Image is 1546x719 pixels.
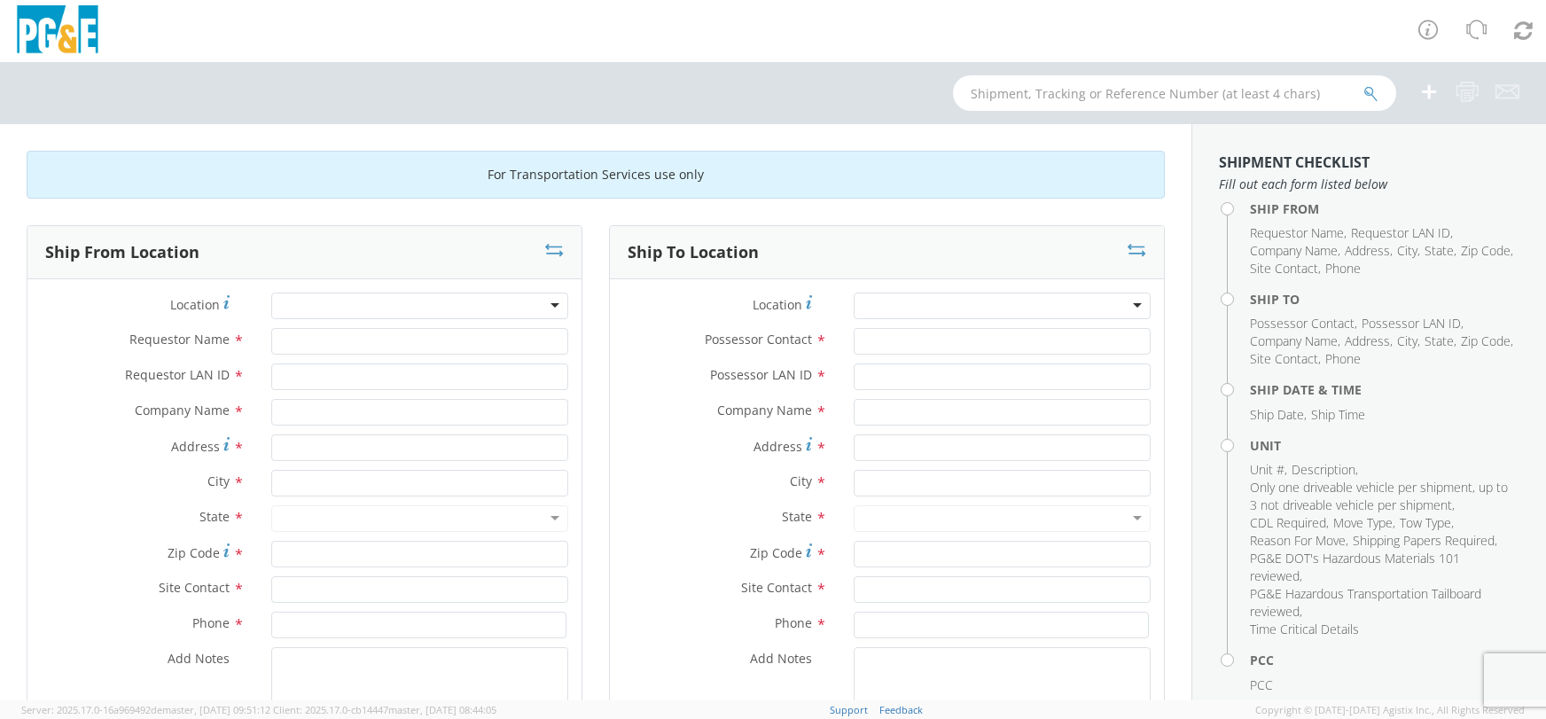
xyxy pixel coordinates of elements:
span: CDL Required [1250,514,1326,531]
span: Phone [1325,350,1361,367]
li: , [1400,514,1454,532]
span: Zip Code [750,544,802,561]
li: , [1250,224,1347,242]
span: Reason For Move [1250,532,1346,549]
span: Client: 2025.17.0-cb14447 [273,703,496,716]
li: , [1333,514,1395,532]
li: , [1397,332,1420,350]
span: PG&E DOT's Hazardous Materials 101 reviewed [1250,550,1460,584]
span: Company Name [135,402,230,418]
span: PCC [1250,676,1273,693]
li: , [1353,532,1497,550]
span: State [782,508,812,525]
li: , [1250,242,1340,260]
strong: Shipment Checklist [1219,152,1370,172]
span: Shipping Papers Required [1353,532,1495,549]
li: , [1250,315,1357,332]
span: Add Notes [168,650,230,667]
span: State [1425,332,1454,349]
span: master, [DATE] 09:51:12 [162,703,270,716]
span: Fill out each form listed below [1219,176,1519,193]
span: Only one driveable vehicle per shipment, up to 3 not driveable vehicle per shipment [1250,479,1508,513]
span: Server: 2025.17.0-16a969492de [21,703,270,716]
span: City [790,473,812,489]
span: Possessor LAN ID [710,366,812,383]
span: Site Contact [741,579,812,596]
a: Support [830,703,868,716]
a: Feedback [879,703,923,716]
span: Address [171,438,220,455]
span: Ship Time [1311,406,1365,423]
span: Possessor Contact [705,331,812,348]
span: Site Contact [1250,350,1318,367]
span: Company Name [1250,332,1338,349]
li: , [1397,242,1420,260]
span: PG&E Hazardous Transportation Tailboard reviewed [1250,585,1481,620]
span: State [1425,242,1454,259]
span: Requestor Name [129,331,230,348]
input: Shipment, Tracking or Reference Number (at least 4 chars) [953,75,1396,111]
li: , [1362,315,1464,332]
span: Location [170,296,220,313]
span: Location [753,296,802,313]
span: Zip Code [168,544,220,561]
li: , [1345,332,1393,350]
li: , [1250,350,1321,368]
li: , [1250,585,1515,621]
span: Description [1292,461,1355,478]
span: Possessor LAN ID [1362,315,1461,332]
span: Phone [775,614,812,631]
h4: Ship To [1250,293,1519,306]
li: , [1461,332,1513,350]
span: Company Name [1250,242,1338,259]
span: Address [1345,242,1390,259]
h3: Ship From Location [45,244,199,262]
span: Zip Code [1461,332,1511,349]
h4: Unit [1250,439,1519,452]
span: Requestor LAN ID [125,366,230,383]
li: , [1292,461,1358,479]
span: Ship Date [1250,406,1304,423]
span: Site Contact [1250,260,1318,277]
li: , [1250,260,1321,277]
li: , [1351,224,1453,242]
span: Site Contact [159,579,230,596]
span: master, [DATE] 08:44:05 [388,703,496,716]
span: Phone [1325,260,1361,277]
li: , [1461,242,1513,260]
h3: Ship To Location [628,244,759,262]
li: , [1250,406,1307,424]
li: , [1250,514,1329,532]
li: , [1425,242,1456,260]
span: Add Notes [750,650,812,667]
span: City [207,473,230,489]
li: , [1250,550,1515,585]
span: Phone [192,614,230,631]
li: , [1345,242,1393,260]
li: , [1250,461,1287,479]
span: Zip Code [1461,242,1511,259]
li: , [1250,479,1515,514]
span: Address [1345,332,1390,349]
span: Company Name [717,402,812,418]
span: City [1397,242,1417,259]
span: Copyright © [DATE]-[DATE] Agistix Inc., All Rights Reserved [1255,703,1525,717]
span: Address [753,438,802,455]
img: pge-logo-06675f144f4cfa6a6814.png [13,5,102,58]
li: , [1250,532,1348,550]
span: Move Type [1333,514,1393,531]
li: , [1250,332,1340,350]
div: For Transportation Services use only [27,151,1165,199]
li: , [1425,332,1456,350]
h4: Ship From [1250,202,1519,215]
span: Possessor Contact [1250,315,1355,332]
span: Requestor Name [1250,224,1344,241]
span: City [1397,332,1417,349]
span: Time Critical Details [1250,621,1359,637]
h4: Ship Date & Time [1250,383,1519,396]
span: Unit # [1250,461,1284,478]
span: State [199,508,230,525]
span: Requestor LAN ID [1351,224,1450,241]
span: Tow Type [1400,514,1451,531]
h4: PCC [1250,653,1519,667]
